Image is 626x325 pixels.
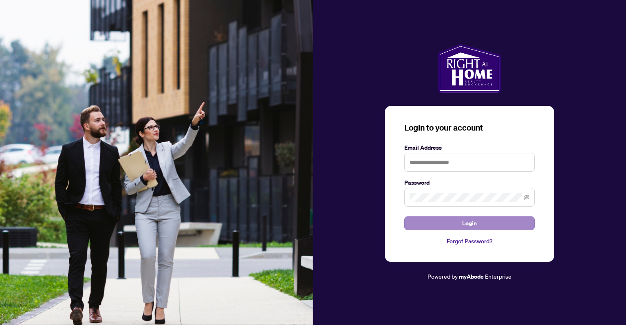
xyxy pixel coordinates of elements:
[524,194,529,200] span: eye-invisible
[404,216,535,230] button: Login
[428,273,458,280] span: Powered by
[404,143,535,152] label: Email Address
[459,272,484,281] a: myAbode
[462,217,477,230] span: Login
[404,178,535,187] label: Password
[438,44,501,93] img: ma-logo
[404,122,535,133] h3: Login to your account
[404,237,535,246] a: Forgot Password?
[485,273,511,280] span: Enterprise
